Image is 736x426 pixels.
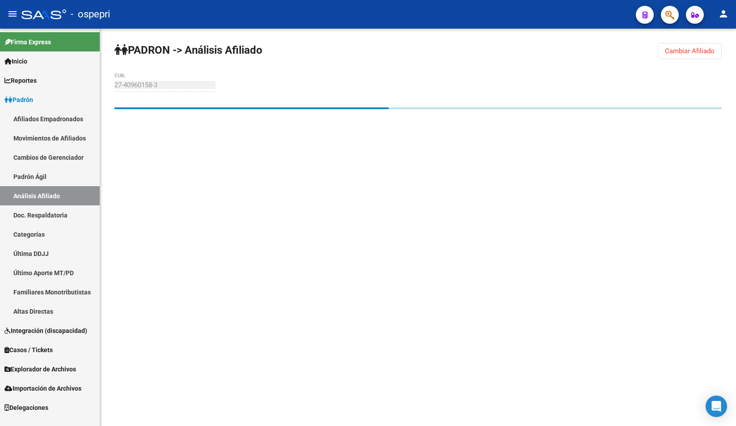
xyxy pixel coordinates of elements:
[4,95,33,105] span: Padrón
[4,403,48,413] span: Delegaciones
[718,9,729,19] mat-icon: person
[114,44,262,56] strong: PADRON -> Análisis Afiliado
[706,396,727,417] div: Open Intercom Messenger
[658,43,722,59] button: Cambiar Afiliado
[4,76,37,85] span: Reportes
[665,47,715,55] span: Cambiar Afiliado
[4,37,51,47] span: Firma Express
[4,364,76,374] span: Explorador de Archivos
[71,4,110,24] span: - ospepri
[4,326,87,336] span: Integración (discapacidad)
[4,345,53,355] span: Casos / Tickets
[4,56,27,66] span: Inicio
[4,383,81,393] span: Importación de Archivos
[7,9,18,19] mat-icon: menu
